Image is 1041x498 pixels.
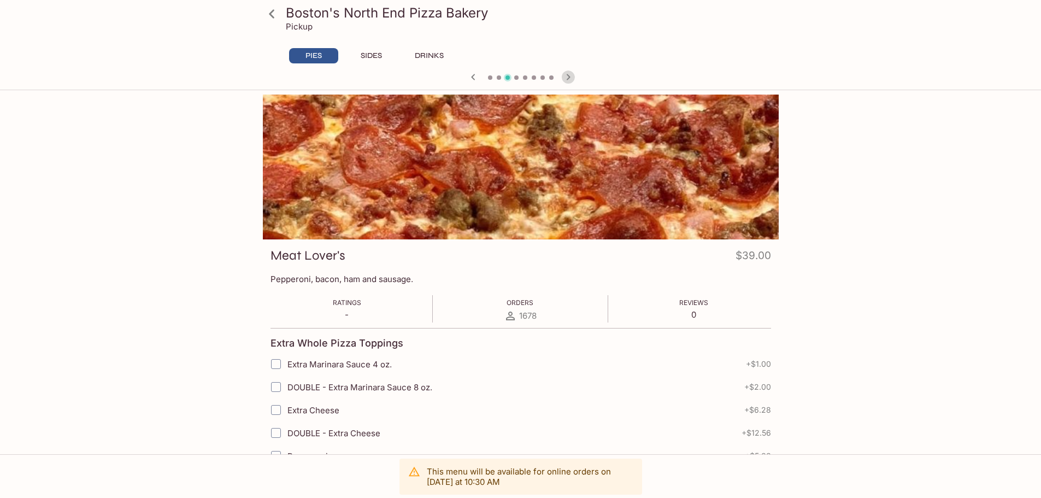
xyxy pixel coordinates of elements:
[287,359,392,370] span: Extra Marinara Sauce 4 oz.
[333,309,361,320] p: -
[333,298,361,307] span: Ratings
[287,405,339,415] span: Extra Cheese
[405,48,454,63] button: DRINKS
[287,451,328,461] span: Pepperoni
[744,383,771,391] span: + $2.00
[286,4,774,21] h3: Boston's North End Pizza Bakery
[287,428,380,438] span: DOUBLE - Extra Cheese
[745,452,771,460] span: + $5.00
[519,310,537,321] span: 1678
[270,337,403,349] h4: Extra Whole Pizza Toppings
[287,382,432,392] span: DOUBLE - Extra Marinara Sauce 8 oz.
[263,95,779,239] div: Meat Lover's
[427,466,633,487] p: This menu will be available for online orders on [DATE] at 10:30 AM
[746,360,771,368] span: + $1.00
[270,247,345,264] h3: Meat Lover's
[736,247,771,268] h4: $39.00
[286,21,313,32] p: Pickup
[742,429,771,437] span: + $12.56
[679,298,708,307] span: Reviews
[679,309,708,320] p: 0
[270,274,771,284] p: Pepperoni, bacon, ham and sausage.
[289,48,338,63] button: PIES
[347,48,396,63] button: SIDES
[507,298,533,307] span: Orders
[744,406,771,414] span: + $6.28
